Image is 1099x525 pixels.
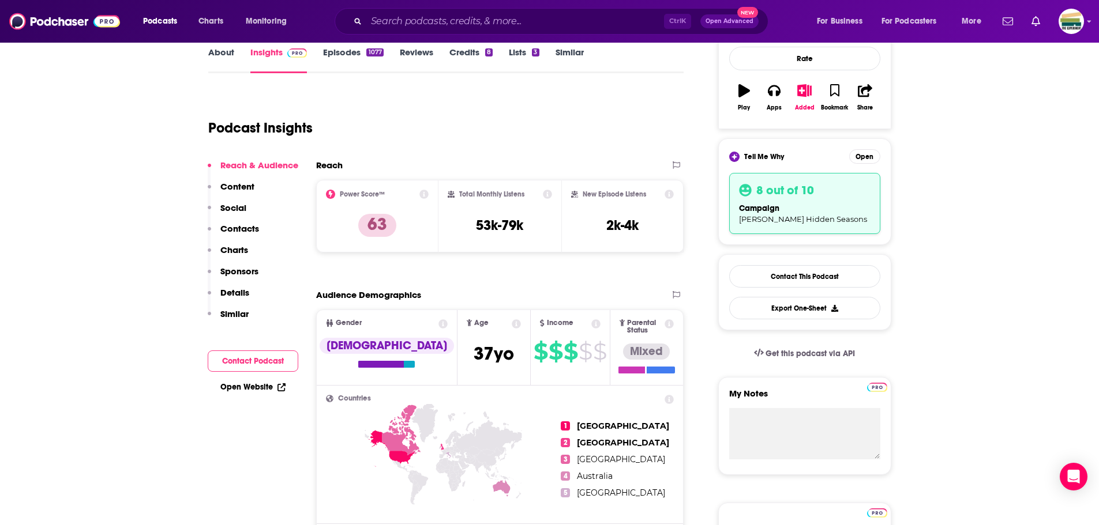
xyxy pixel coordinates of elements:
[767,104,782,111] div: Apps
[737,7,758,18] span: New
[316,289,421,300] h2: Audience Demographics
[1059,9,1084,34] button: Show profile menu
[1059,9,1084,34] img: User Profile
[238,12,302,31] button: open menu
[577,471,613,481] span: Australia
[759,77,789,118] button: Apps
[220,266,258,277] p: Sponsors
[474,319,489,327] span: Age
[789,77,819,118] button: Added
[606,217,639,234] h3: 2k-4k
[220,202,246,213] p: Social
[316,160,343,171] h2: Reach
[867,507,887,518] a: Pro website
[766,349,855,358] span: Get this podcast via API
[547,319,573,327] span: Income
[593,342,606,361] span: $
[739,214,867,224] span: [PERSON_NAME] Hidden Seasons
[191,12,230,31] a: Charts
[485,48,493,56] div: 8
[336,319,362,327] span: Gender
[287,48,307,58] img: Podchaser Pro
[143,13,177,29] span: Podcasts
[821,104,848,111] div: Bookmark
[882,13,937,29] span: For Podcasters
[208,287,249,308] button: Details
[954,12,996,31] button: open menu
[820,77,850,118] button: Bookmark
[729,47,880,70] div: Rate
[208,181,254,202] button: Content
[962,13,981,29] span: More
[509,47,539,73] a: Lists3
[561,455,570,464] span: 3
[874,12,954,31] button: open menu
[358,214,396,237] p: 63
[338,395,371,402] span: Countries
[744,152,784,161] span: Tell Me Why
[1059,9,1084,34] span: Logged in as ExperimentPublicist
[795,104,815,111] div: Added
[817,13,862,29] span: For Business
[556,47,584,73] a: Similar
[867,508,887,518] img: Podchaser Pro
[220,287,249,298] p: Details
[246,13,287,29] span: Monitoring
[739,203,779,213] span: campaign
[476,217,523,234] h3: 53k-79k
[532,48,539,56] div: 3
[474,342,514,365] span: 37 yo
[729,77,759,118] button: Play
[220,244,248,255] p: Charts
[208,202,246,224] button: Social
[577,488,665,498] span: [GEOGRAPHIC_DATA]
[579,342,592,361] span: $
[340,190,385,198] h2: Power Score™
[198,13,223,29] span: Charts
[729,265,880,288] a: Contact This Podcast
[745,339,865,368] a: Get this podcast via API
[220,223,259,234] p: Contacts
[561,471,570,481] span: 4
[220,308,249,319] p: Similar
[220,382,286,392] a: Open Website
[208,47,234,73] a: About
[208,160,298,181] button: Reach & Audience
[756,183,814,198] h3: 8 out of 10
[857,104,873,111] div: Share
[729,388,880,408] label: My Notes
[250,47,307,73] a: InsightsPodchaser Pro
[549,342,562,361] span: $
[400,47,433,73] a: Reviews
[706,18,753,24] span: Open Advanced
[731,153,738,160] img: tell me why sparkle
[346,8,779,35] div: Search podcasts, credits, & more...
[623,343,670,360] div: Mixed
[208,350,298,372] button: Contact Podcast
[561,421,570,430] span: 1
[577,421,669,431] span: [GEOGRAPHIC_DATA]
[564,342,577,361] span: $
[208,308,249,330] button: Similar
[738,104,750,111] div: Play
[366,12,664,31] input: Search podcasts, credits, & more...
[320,338,454,354] div: [DEMOGRAPHIC_DATA]
[1027,12,1045,31] a: Show notifications dropdown
[1060,463,1087,490] div: Open Intercom Messenger
[208,223,259,244] button: Contacts
[700,14,759,28] button: Open AdvancedNew
[220,160,298,171] p: Reach & Audience
[850,77,880,118] button: Share
[729,297,880,319] button: Export One-Sheet
[323,47,383,73] a: Episodes1077
[9,10,120,32] img: Podchaser - Follow, Share and Rate Podcasts
[208,244,248,266] button: Charts
[366,48,383,56] div: 1077
[577,437,669,448] span: [GEOGRAPHIC_DATA]
[664,14,691,29] span: Ctrl K
[561,488,570,497] span: 5
[208,266,258,287] button: Sponsors
[627,319,663,334] span: Parental Status
[809,12,877,31] button: open menu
